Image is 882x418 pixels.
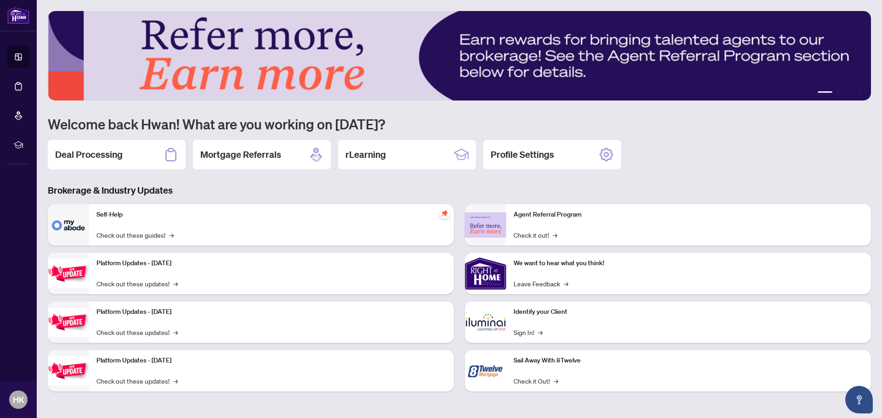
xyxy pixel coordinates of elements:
[169,230,174,240] span: →
[514,230,557,240] a: Check it out!→
[96,327,178,337] a: Check out these updates!→
[491,148,554,161] h2: Profile Settings
[96,376,178,386] a: Check out these updates!→
[514,356,864,366] p: Sail Away With 8Twelve
[845,386,873,413] button: Open asap
[514,376,558,386] a: Check it Out!→
[465,350,506,391] img: Sail Away With 8Twelve
[48,115,871,133] h1: Welcome back Hwan! What are you working on [DATE]?
[553,230,557,240] span: →
[96,258,447,268] p: Platform Updates - [DATE]
[818,91,832,95] button: 1
[836,91,840,95] button: 2
[514,327,543,337] a: Sign In!→
[96,356,447,366] p: Platform Updates - [DATE]
[96,210,447,220] p: Self-Help
[48,308,89,337] img: Platform Updates - July 8, 2025
[173,376,178,386] span: →
[564,279,568,289] span: →
[96,279,178,289] a: Check out these updates!→
[96,230,174,240] a: Check out these guides!→
[439,208,450,219] span: pushpin
[514,210,864,220] p: Agent Referral Program
[55,148,123,161] h2: Deal Processing
[538,327,543,337] span: →
[843,91,847,95] button: 3
[48,11,871,100] img: Slide 0
[48,204,89,245] img: Self-Help
[514,307,864,317] p: Identify your Client
[514,258,864,268] p: We want to hear what you think!
[465,212,506,238] img: Agent Referral Program
[13,393,24,406] span: HK
[7,7,29,24] img: logo
[48,357,89,385] img: Platform Updates - June 23, 2025
[345,148,386,161] h2: rLearning
[48,259,89,288] img: Platform Updates - July 21, 2025
[200,148,281,161] h2: Mortgage Referrals
[173,327,178,337] span: →
[465,301,506,343] img: Identify your Client
[96,307,447,317] p: Platform Updates - [DATE]
[465,253,506,294] img: We want to hear what you think!
[858,91,862,95] button: 5
[48,184,871,197] h3: Brokerage & Industry Updates
[851,91,854,95] button: 4
[514,279,568,289] a: Leave Feedback→
[173,279,178,289] span: →
[554,376,558,386] span: →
